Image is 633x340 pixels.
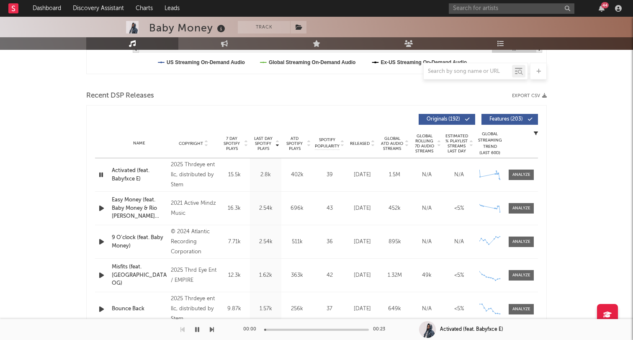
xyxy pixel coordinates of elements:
div: [DATE] [348,305,376,313]
div: 649k [381,305,409,313]
div: 37 [315,305,344,313]
div: 9.87k [221,305,248,313]
div: [DATE] [348,238,376,246]
span: Estimated % Playlist Streams Last Day [445,134,468,154]
span: Features ( 203 ) [487,117,525,122]
div: [DATE] [348,271,376,280]
span: Spotify Popularity [315,137,340,149]
a: Easy Money (feat. Baby Money & Rio [PERSON_NAME] OG) [112,196,167,221]
div: 2021 Active Mindz Music [171,198,216,219]
div: N/A [413,171,441,179]
div: N/A [413,238,441,246]
div: 42 [315,271,344,280]
div: N/A [413,204,441,213]
div: 363k [283,271,311,280]
div: 00:23 [373,325,390,335]
div: 511k [283,238,311,246]
div: 1.5M [381,171,409,179]
span: Recent DSP Releases [86,91,154,101]
span: Originals ( 192 ) [424,117,463,122]
div: 39 [315,171,344,179]
div: Baby Money [149,21,227,35]
div: 452k [381,204,409,213]
a: Bounce Back [112,305,167,313]
text: Global Streaming On-Demand Audio [269,59,356,65]
a: 9 O'clock (feat. Baby Money) [112,234,167,250]
div: [DATE] [348,204,376,213]
div: 7.71k [221,238,248,246]
div: 1.32M [381,271,409,280]
a: Misfits (feat. [GEOGRAPHIC_DATA] OG) [112,263,167,288]
button: Track [238,21,290,33]
div: 1.57k [252,305,279,313]
button: Originals(192) [419,114,475,125]
div: 2.54k [252,238,279,246]
span: Last Day Spotify Plays [252,136,274,151]
span: 7 Day Spotify Plays [221,136,243,151]
span: Released [350,141,370,146]
div: 402k [283,171,311,179]
button: Export CSV [512,93,547,98]
div: 256k [283,305,311,313]
span: Global Rolling 7D Audio Streams [413,134,436,154]
div: 2025 Thrd Eye Ent / EMPIRE [171,265,216,286]
button: 44 [599,5,605,12]
div: <5% [445,271,473,280]
div: 15.5k [221,171,248,179]
div: 49k [413,271,441,280]
div: Global Streaming Trend (Last 60D) [477,131,502,156]
div: N/A [445,171,473,179]
div: 895k [381,238,409,246]
span: Global ATD Audio Streams [381,136,404,151]
div: 00:00 [243,325,260,335]
div: N/A [445,238,473,246]
div: 696k [283,204,311,213]
button: Features(203) [481,114,538,125]
div: © 2024 Atlantic Recording Corporation [171,227,216,257]
div: 44 [601,2,609,8]
text: Ex-US Streaming On-Demand Audio [381,59,467,65]
input: Search by song name or URL [424,68,512,75]
div: [DATE] [348,171,376,179]
div: 2.8k [252,171,279,179]
div: 43 [315,204,344,213]
div: N/A [413,305,441,313]
text: US Streaming On-Demand Audio [167,59,245,65]
div: 2025 Thrdeye ent llc, distributed by Stem [171,160,216,190]
div: 1.62k [252,271,279,280]
div: 12.3k [221,271,248,280]
div: <5% [445,204,473,213]
a: Activated (feat. Babyfxce E) [112,167,167,183]
div: 2.54k [252,204,279,213]
input: Search for artists [449,3,574,14]
div: <5% [445,305,473,313]
div: 2025 Thrdeye ent llc, distributed by Stem [171,294,216,324]
span: Copyright [179,141,203,146]
div: Name [112,140,167,147]
div: 16.3k [221,204,248,213]
div: Activated (feat. Babyfxce E) [440,326,503,333]
span: ATD Spotify Plays [283,136,306,151]
div: 36 [315,238,344,246]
